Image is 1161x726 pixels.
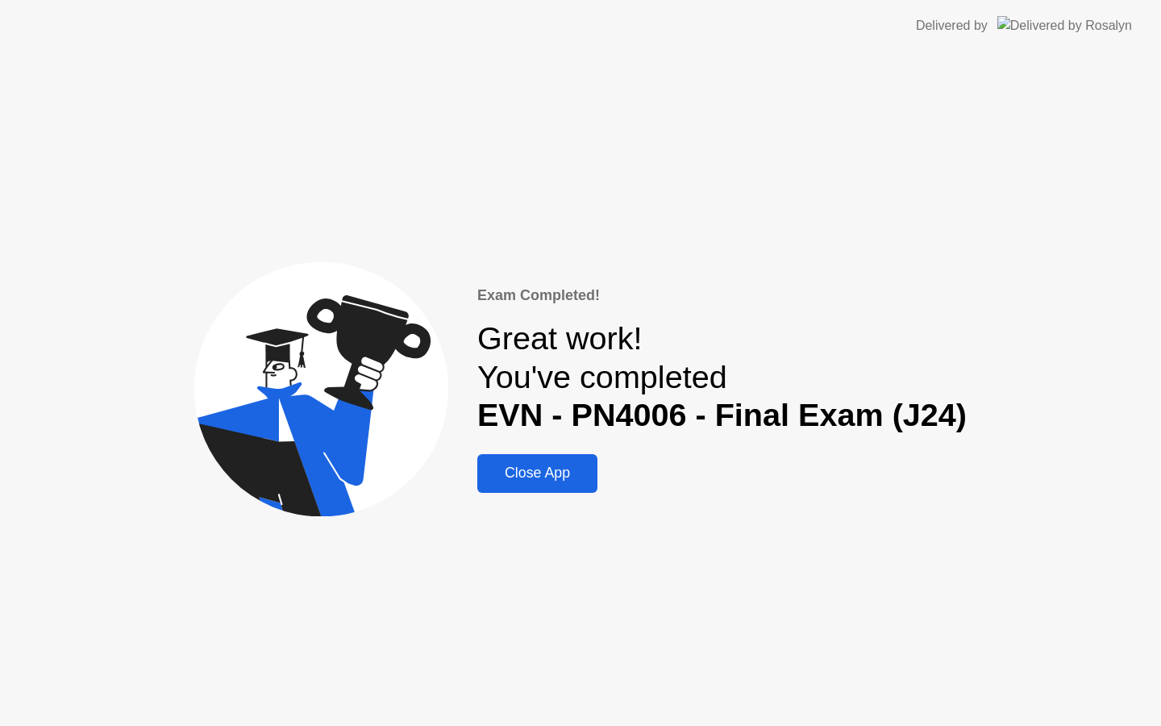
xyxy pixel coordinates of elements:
div: Exam Completed! [477,285,967,307]
div: Delivered by [916,16,988,35]
div: Great work! You've completed [477,319,967,435]
b: EVN - PN4006 - Final Exam (J24) [477,397,967,432]
img: Delivered by Rosalyn [997,16,1132,35]
div: Close App [482,465,593,482]
button: Close App [477,454,597,493]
